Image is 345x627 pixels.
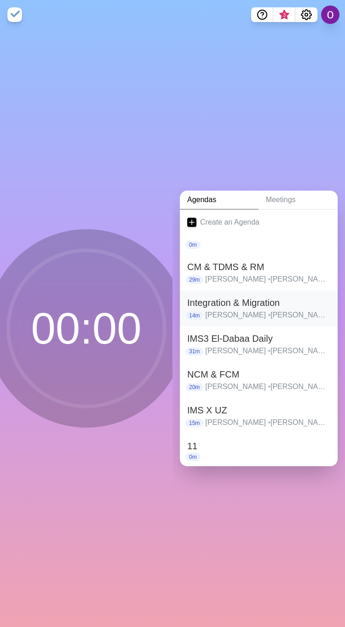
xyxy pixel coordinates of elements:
[251,7,273,22] button: Help
[268,418,270,426] span: •
[185,453,201,461] p: 0m
[205,417,330,428] p: [PERSON_NAME] [PERSON_NAME] [PERSON_NAME] [PERSON_NAME] [PERSON_NAME] [PERSON_NAME] [PERSON_NAME]...
[180,209,338,235] a: Create an Agenda
[185,419,203,427] p: 15m
[187,296,330,310] h2: Integration & Migration
[281,11,288,19] span: 3
[185,383,203,391] p: 20m
[268,383,270,390] span: •
[187,403,330,417] h2: IMS X UZ
[205,310,330,321] p: [PERSON_NAME] [PERSON_NAME] [PERSON_NAME] [PERSON_NAME] [PERSON_NAME] [PERSON_NAME] Q & A
[187,367,330,381] h2: NCM & FCM
[205,274,330,285] p: [PERSON_NAME] [PERSON_NAME] [PERSON_NAME] [PERSON_NAME] [PERSON_NAME] [PERSON_NAME] [PERSON_NAME]...
[259,191,338,209] a: Meetings
[187,260,330,274] h2: CM & TDMS & RM
[295,7,317,22] button: Settings
[180,191,259,209] a: Agendas
[187,439,330,453] h2: 11
[268,311,270,319] span: •
[187,332,330,345] h2: IMS3 El-Dabaa Daily
[268,347,270,355] span: •
[273,7,295,22] button: What’s new
[185,276,203,284] p: 29m
[205,345,330,356] p: [PERSON_NAME] [PERSON_NAME] [PERSON_NAME] [PERSON_NAME] [PERSON_NAME] [PERSON_NAME] [PERSON_NAME]...
[185,347,203,356] p: 31m
[7,7,22,22] img: timeblocks logo
[185,311,203,320] p: 14m
[268,275,270,283] span: •
[205,381,330,392] p: [PERSON_NAME] [PERSON_NAME] [PERSON_NAME] [PERSON_NAME] [PERSON_NAME] [PERSON_NAME] [PERSON_NAME]...
[185,241,201,249] p: 0m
